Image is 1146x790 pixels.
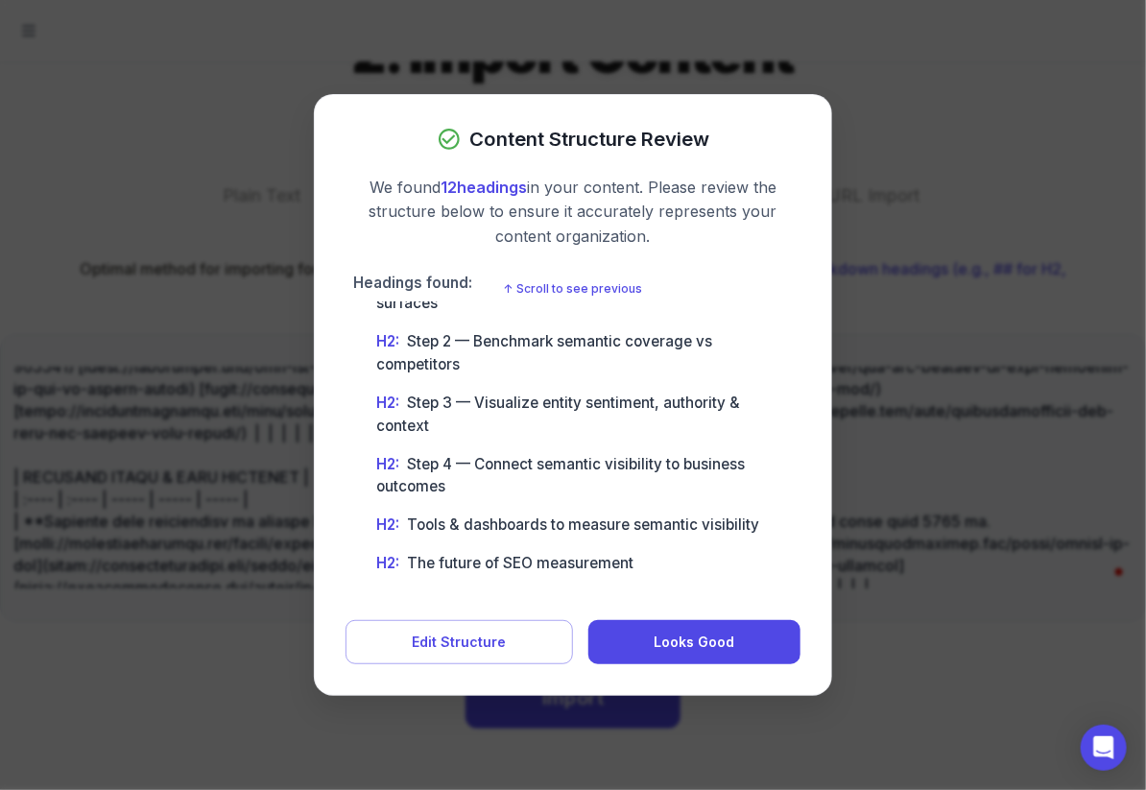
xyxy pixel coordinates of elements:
span: Step 2 — Benchmark semantic coverage vs competitors [376,332,712,373]
div: Open Intercom Messenger [1081,725,1127,771]
p: Headings found: [346,273,800,295]
span: 12 headings [441,178,527,197]
button: Edit Structure [346,620,573,664]
span: H2 : [376,455,399,473]
span: Edit Structure [413,631,507,655]
span: Tools & dashboards to measure semantic visibility [376,515,759,534]
span: H2 : [376,332,399,350]
span: H2 : [376,394,399,412]
h4: Content Structure Review [469,126,709,153]
span: Step 4 — Connect semantic visibility to business outcomes [376,455,745,496]
span: Looks Good [655,631,735,655]
span: H2 : [376,554,399,572]
span: H2 : [376,515,399,534]
span: The future of SEO measurement [376,554,633,572]
p: We found in your content. Please review the structure below to ensure it accurately represents yo... [346,176,800,250]
button: Looks Good [588,620,800,664]
span: Step 3 — Visualize entity sentiment, authority & context [376,394,740,435]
